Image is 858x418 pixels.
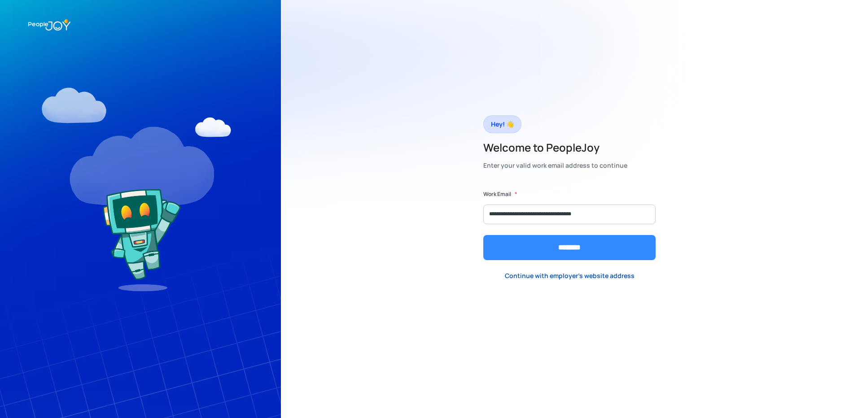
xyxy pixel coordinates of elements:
[491,118,514,131] div: Hey! 👋
[483,159,627,172] div: Enter your valid work email address to continue
[483,190,656,260] form: Form
[483,190,511,199] label: Work Email
[483,140,627,155] h2: Welcome to PeopleJoy
[498,267,642,285] a: Continue with employer's website address
[505,271,635,280] div: Continue with employer's website address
